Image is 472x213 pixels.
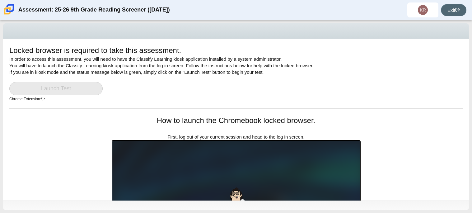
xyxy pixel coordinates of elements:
[441,4,466,16] a: Exit
[420,8,426,12] span: KR
[18,2,170,17] div: Assessment: 25-26 9th Grade Reading Screener ([DATE])
[9,45,463,108] div: In order to access this assessment, you will need to have the Classify Learning kiosk application...
[9,97,45,101] small: Chrome Extension:
[2,3,16,16] img: Carmen School of Science & Technology
[9,82,103,95] a: Launch Test
[9,45,181,56] h1: Locked browser is required to take this assessment.
[2,12,16,17] a: Carmen School of Science & Technology
[112,115,361,126] h1: How to launch the Chromebook locked browser.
